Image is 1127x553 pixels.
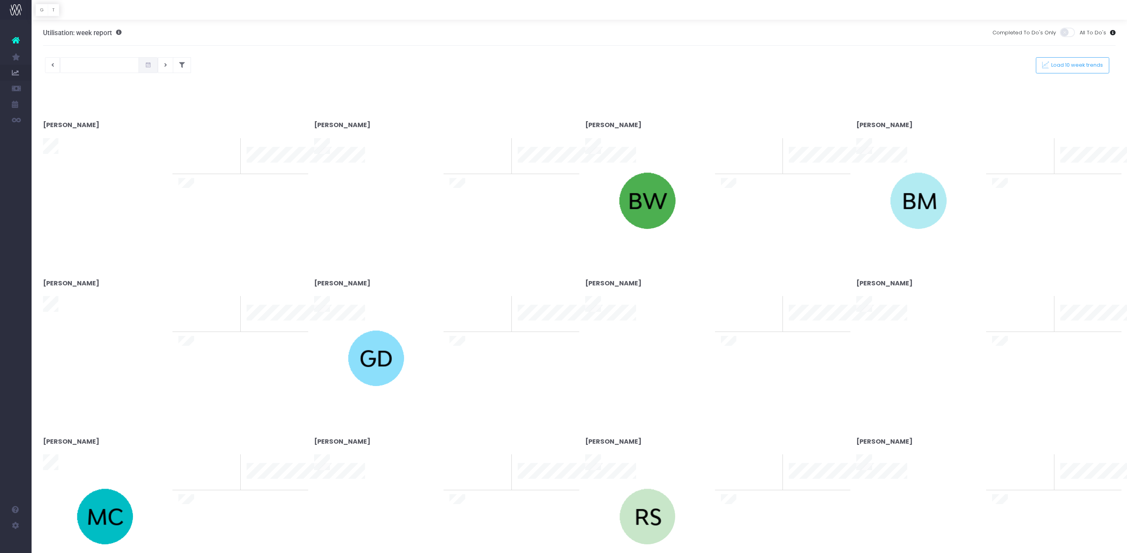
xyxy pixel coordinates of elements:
[43,437,99,446] strong: [PERSON_NAME]
[856,437,913,446] strong: [PERSON_NAME]
[518,481,553,489] span: 10 week trend
[585,279,642,288] strong: [PERSON_NAME]
[721,462,753,470] span: To last week
[1060,481,1096,489] span: 10 week trend
[1035,296,1048,309] span: 0%
[764,296,777,309] span: 0%
[992,304,1024,312] span: To last week
[585,437,642,446] strong: [PERSON_NAME]
[518,323,553,331] span: 10 week trend
[314,279,371,288] strong: [PERSON_NAME]
[1049,62,1103,69] span: Load 10 week trends
[1080,29,1106,37] span: All To Do's
[585,120,642,129] strong: [PERSON_NAME]
[221,296,234,309] span: 0%
[992,462,1024,470] span: To last week
[764,454,777,467] span: 0%
[789,481,824,489] span: 10 week trend
[221,454,234,467] span: 0%
[221,138,234,151] span: 0%
[43,279,99,288] strong: [PERSON_NAME]
[43,29,122,37] h3: Utilisation: week report
[36,4,59,16] div: Vertical button group
[43,120,99,129] strong: [PERSON_NAME]
[721,146,753,154] span: To last week
[721,304,753,312] span: To last week
[449,304,482,312] span: To last week
[764,138,777,151] span: 0%
[492,296,505,309] span: 0%
[1035,454,1048,467] span: 0%
[492,138,505,151] span: 0%
[1036,57,1109,73] button: Load 10 week trends
[48,4,59,16] button: T
[178,462,211,470] span: To last week
[1035,138,1048,151] span: 0%
[10,537,22,549] img: images/default_profile_image.png
[1060,165,1096,172] span: 10 week trend
[247,323,282,331] span: 10 week trend
[992,146,1024,154] span: To last week
[314,120,371,129] strong: [PERSON_NAME]
[518,165,553,172] span: 10 week trend
[789,323,824,331] span: 10 week trend
[449,462,482,470] span: To last week
[178,304,211,312] span: To last week
[492,454,505,467] span: 0%
[992,29,1056,37] span: Completed To Do's Only
[247,481,282,489] span: 10 week trend
[178,146,211,154] span: To last week
[856,120,913,129] strong: [PERSON_NAME]
[36,4,48,16] button: G
[789,165,824,172] span: 10 week trend
[1060,323,1096,331] span: 10 week trend
[856,279,913,288] strong: [PERSON_NAME]
[449,146,482,154] span: To last week
[314,437,371,446] strong: [PERSON_NAME]
[247,165,282,172] span: 10 week trend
